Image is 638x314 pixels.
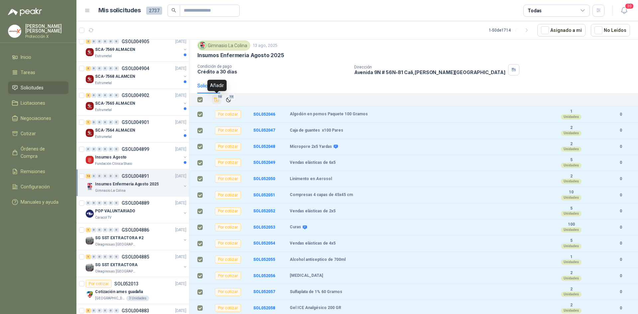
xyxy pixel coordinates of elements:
b: 2 [548,125,594,131]
div: Por cotizar [215,304,241,312]
b: Caja de guantes x100 Pares [290,128,343,133]
div: Por cotizar [215,256,241,263]
a: SOL052055 [253,257,275,262]
div: Por cotizar [215,191,241,199]
span: Negociaciones [21,115,51,122]
a: SOL052051 [253,193,275,197]
p: Dirección [354,65,505,69]
div: 0 [114,228,119,232]
div: 0 [108,308,113,313]
b: 0 [611,257,630,263]
b: SOL052056 [253,273,275,278]
button: 20 [618,5,630,17]
div: 1 [86,120,91,125]
div: 0 [103,93,108,98]
div: 0 [97,228,102,232]
span: Órdenes de Compra [21,145,62,160]
b: Alcohol antiseptico de 700ml [290,257,346,262]
div: Unidades [561,244,582,249]
p: [DATE] [175,227,186,233]
a: Manuales y ayuda [8,196,68,208]
div: 0 [108,255,113,259]
div: 0 [86,147,91,152]
b: SOL052047 [253,128,275,133]
div: 0 [97,39,102,44]
a: 2 0 0 0 0 0 GSOL004902[DATE] Company LogoSCA-7565 ALMACENEstrumetal [86,91,188,113]
div: 0 [91,39,96,44]
div: Unidades [561,211,582,216]
span: Manuales y ayuda [21,198,58,206]
div: 0 [103,120,108,125]
img: Company Logo [86,237,94,245]
div: 0 [103,174,108,178]
p: Insumos Enfermeria Agosto 2025 [197,52,284,59]
b: Algodón en pomos Paquete 100 Gramos [290,112,368,117]
div: Por cotizar [215,288,241,296]
p: GSOL004904 [122,66,149,71]
div: 0 [114,39,119,44]
a: Configuración [8,180,68,193]
div: Unidades [561,163,582,168]
p: Condición de pago [197,64,349,69]
div: Unidades [561,276,582,281]
a: 13 0 0 0 0 0 GSOL004891[DATE] Company LogoInsumos Enfermeria Agosto 2025Gimnasio La Colina [86,172,188,193]
img: Company Logo [86,183,94,191]
p: [DATE] [175,146,186,153]
a: Órdenes de Compra [8,143,68,162]
div: 0 [108,66,113,71]
span: search [171,8,176,13]
a: 0 0 0 0 0 0 GSOL004889[DATE] Company LogoPOP VALUNTARIADOCaracol TV [86,199,188,220]
b: Vendas elásticas de 6x5 [290,160,336,165]
div: 0 [103,228,108,232]
a: 2 0 0 0 0 0 GSOL004905[DATE] Company LogoSCA-7569 ALMACENEstrumetal [86,38,188,59]
img: Company Logo [86,210,94,218]
b: SOL052052 [253,209,275,213]
b: 0 [611,127,630,134]
img: Company Logo [86,102,94,110]
div: 13 [86,174,91,178]
div: Unidades [561,147,582,152]
div: 0 [108,93,113,98]
a: Remisiones [8,165,68,178]
p: Estrumetal [95,53,112,59]
div: Todas [528,7,542,14]
div: Unidades [561,308,582,313]
p: [GEOGRAPHIC_DATA] [95,296,125,301]
div: 0 [103,201,108,205]
div: Por cotizar [215,223,241,231]
span: Remisiones [21,168,45,175]
div: 0 [114,93,119,98]
div: 0 [97,174,102,178]
p: [DATE] [175,173,186,179]
b: SOL052048 [253,144,275,149]
span: Inicio [21,53,31,61]
b: SOL052058 [253,306,275,310]
b: 1 [548,255,594,260]
div: Unidades [561,195,582,200]
img: Company Logo [86,48,94,56]
div: Por cotizar [215,110,241,118]
b: SOL052049 [253,160,275,165]
span: Cotizar [21,130,36,137]
b: 2 [548,142,594,147]
div: Unidades [561,131,582,136]
div: Por cotizar [215,207,241,215]
div: 0 [114,66,119,71]
b: 100 [548,222,594,227]
div: Por cotizar [215,127,241,135]
p: Cotización arnes guadaña [95,289,143,295]
div: 0 [97,120,102,125]
div: 0 [91,174,96,178]
a: Solicitudes [8,81,68,94]
div: Añadir [207,80,227,91]
b: 2 [548,174,594,179]
a: SOL052057 [253,289,275,294]
p: [DATE] [175,39,186,45]
div: 1 - 50 de 1714 [489,25,532,36]
p: SCA-7569 ALMACEN [95,47,135,53]
span: Licitaciones [21,99,45,107]
b: 0 [611,273,630,279]
div: 0 [97,255,102,259]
